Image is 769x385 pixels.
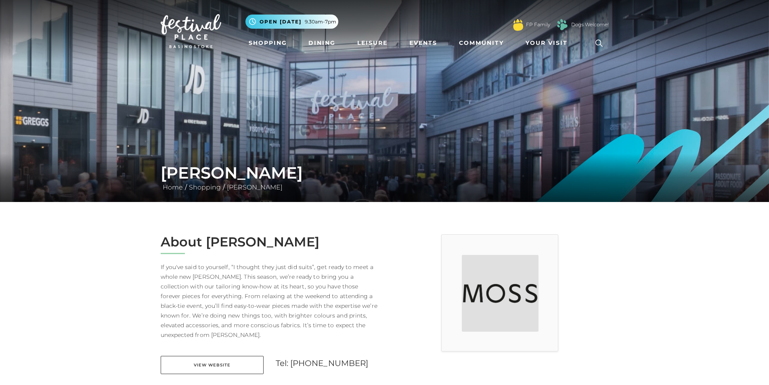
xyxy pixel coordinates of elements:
button: Open [DATE] 9.30am-7pm [245,15,338,29]
a: Shopping [187,183,223,191]
a: Dining [305,36,339,50]
a: Your Visit [522,36,575,50]
a: Dogs Welcome! [571,21,609,28]
h1: [PERSON_NAME] [161,163,609,183]
span: Open [DATE] [260,18,302,25]
a: Community [456,36,507,50]
a: View Website [161,356,264,374]
div: / / [155,163,615,192]
img: Festival Place Logo [161,14,221,48]
a: Home [161,183,185,191]
a: Shopping [245,36,290,50]
a: [PERSON_NAME] [225,183,285,191]
a: Tel: [PHONE_NUMBER] [276,358,369,368]
h2: About [PERSON_NAME] [161,234,379,250]
a: Leisure [354,36,391,50]
span: Your Visit [526,39,568,47]
a: FP Family [526,21,550,28]
a: Events [406,36,440,50]
span: 9.30am-7pm [305,18,336,25]
p: If you've said to yourself, “I thought they just did suits”, get ready to meet a whole new [PERSO... [161,262,379,340]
